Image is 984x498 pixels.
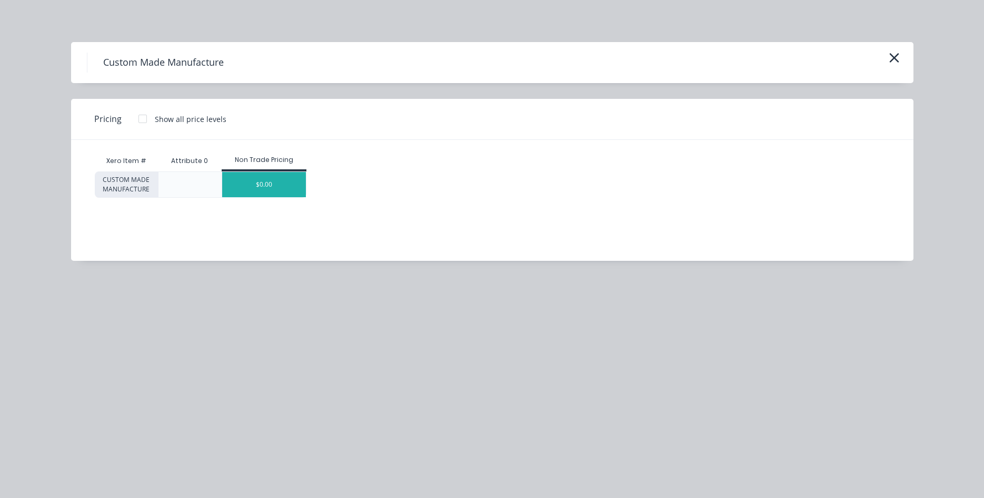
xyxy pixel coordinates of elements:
[94,113,122,125] span: Pricing
[87,53,240,73] h4: Custom Made Manufacture
[222,155,306,165] div: Non Trade Pricing
[163,148,216,174] div: Attribute 0
[222,172,306,197] div: $0.00
[95,171,158,198] div: CUSTOM MADE MANUFACTURE
[95,150,158,171] div: Xero Item #
[155,114,226,125] div: Show all price levels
